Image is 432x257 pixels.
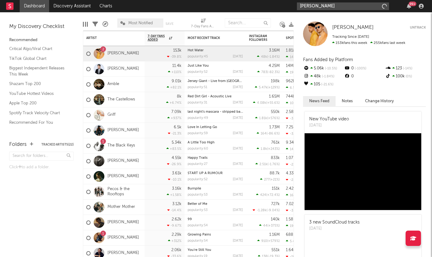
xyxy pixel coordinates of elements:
div: +83.5 % [166,147,181,151]
div: -39.8 % [167,55,181,59]
div: -14.4 % [167,208,181,212]
div: Jersey Giant - Live from Dublin [188,80,243,83]
span: 44 [263,224,267,228]
div: 7.25M [286,125,297,129]
div: Growing Pains [188,233,243,236]
div: ( ) [253,208,280,212]
div: -10.1 % [168,177,181,181]
button: Untrack [410,25,426,31]
div: popularity: 51 [188,86,207,89]
span: -10.5 % [324,67,337,70]
div: 99 [188,218,243,221]
div: 147k [286,55,297,59]
div: 7.09k [171,110,181,114]
div: -9.67 % [167,224,181,228]
div: You're Still You [188,248,243,252]
button: 99+ [407,4,411,9]
div: popularity: 53 [188,193,208,197]
div: -3.23k [286,116,300,120]
a: Jersey Giant - Live from [GEOGRAPHIC_DATA] [188,80,261,83]
span: -1.84 % [321,75,334,78]
a: A Little Too High [188,141,215,144]
div: 4.25M [269,64,280,68]
span: +129 % [268,86,279,89]
input: Search for folders... [9,152,74,161]
div: ( ) [257,70,280,74]
span: 7-Day Fans Added [148,34,167,42]
span: +21 % [270,178,279,181]
div: popularity: 52 [188,178,208,181]
div: popularity: 52 [188,70,208,74]
div: -32.7k [286,132,300,136]
a: Critical Algo/Viral Chart [9,45,68,52]
div: popularity: 54 [188,224,208,227]
span: -86.6 % [267,132,279,135]
div: 19.2k [286,70,298,74]
div: 14M [286,64,294,68]
div: [DATE] [233,70,243,74]
div: Just Like You [188,64,243,68]
div: A Little Too High [188,141,243,144]
div: ( ) [253,101,280,105]
a: Love In Letting Go [188,126,217,129]
div: ( ) [257,147,280,151]
div: Folders [9,141,27,148]
div: ( ) [255,162,280,166]
a: [PERSON_NAME] [107,251,139,256]
a: [PERSON_NAME] [107,128,139,133]
a: Just Like You [188,64,209,68]
span: Tracking Since: [DATE] [332,35,369,39]
span: -14 % [402,67,412,70]
div: popularity: 45 [188,55,208,58]
button: Tracked Artists(22) [41,143,74,146]
div: 3.16M [269,49,280,53]
a: [PERSON_NAME] [107,174,139,179]
span: 1.81k [259,117,267,120]
div: 727k [271,202,280,206]
div: ( ) [255,116,280,120]
div: ( ) [260,177,280,181]
a: Growing Pains [188,233,211,236]
div: START UP A RUMOUR [188,172,243,175]
a: TikTok Videos Assistant / Last 7 Days - Top [9,129,68,142]
div: 144k [286,147,298,151]
span: +55.6 % [267,101,279,105]
a: Hot Water [188,49,204,52]
a: TikTok Global Chart [9,55,68,62]
div: 16.1k [286,193,298,197]
a: [PERSON_NAME] [107,220,139,225]
div: +1.58 % [167,193,181,197]
button: Filter by Artist [135,35,142,41]
div: Better of Me [188,202,243,206]
div: 151k [272,187,280,191]
span: -21.6 % [320,83,333,86]
span: 5.47k [259,86,267,89]
div: +312 % [168,239,181,243]
div: New YouTube video [309,116,349,123]
div: 11.4k [172,64,181,68]
span: +243 % [268,147,279,151]
div: 0 [344,72,385,80]
a: YouTube Hottest Videos [9,90,68,97]
div: Love In Letting Go [188,126,243,129]
div: Click to add a folder. [9,164,74,171]
div: 3.12k [172,202,181,206]
div: 1.73M [269,125,280,129]
span: 424 [260,193,266,197]
div: Artist [86,36,132,40]
a: Red Dirt Girl - Acoustic Live [188,95,232,98]
div: 688k [286,233,295,237]
span: 2.51k [259,163,267,166]
div: A&R Pipeline [103,15,108,33]
div: 10.1k [286,101,298,105]
div: 2.42M [286,187,297,191]
div: 123 [385,64,426,72]
div: [DATE] [233,101,243,104]
div: 2.62k [172,217,181,221]
div: 3.16k [172,187,181,191]
div: [DATE] [233,239,243,243]
div: ( ) [257,131,280,135]
a: 99 [188,218,192,221]
div: 1.58M [286,217,297,221]
a: Mother Mother [107,204,135,210]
